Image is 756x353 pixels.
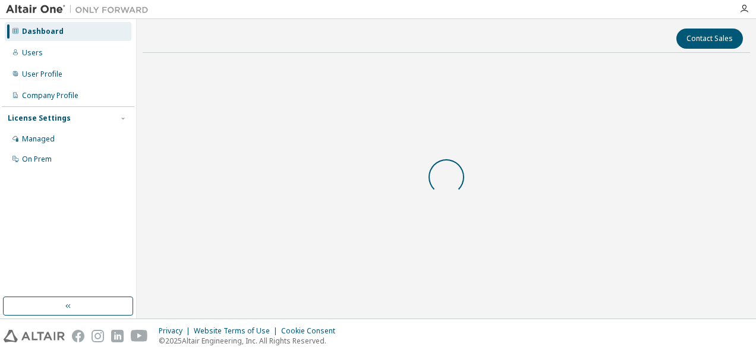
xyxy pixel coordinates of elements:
[22,48,43,58] div: Users
[281,326,342,336] div: Cookie Consent
[22,134,55,144] div: Managed
[676,29,743,49] button: Contact Sales
[22,91,78,100] div: Company Profile
[159,326,194,336] div: Privacy
[22,155,52,164] div: On Prem
[72,330,84,342] img: facebook.svg
[194,326,281,336] div: Website Terms of Use
[4,330,65,342] img: altair_logo.svg
[159,336,342,346] p: © 2025 Altair Engineering, Inc. All Rights Reserved.
[22,70,62,79] div: User Profile
[92,330,104,342] img: instagram.svg
[22,27,64,36] div: Dashboard
[6,4,155,15] img: Altair One
[8,114,71,123] div: License Settings
[111,330,124,342] img: linkedin.svg
[131,330,148,342] img: youtube.svg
